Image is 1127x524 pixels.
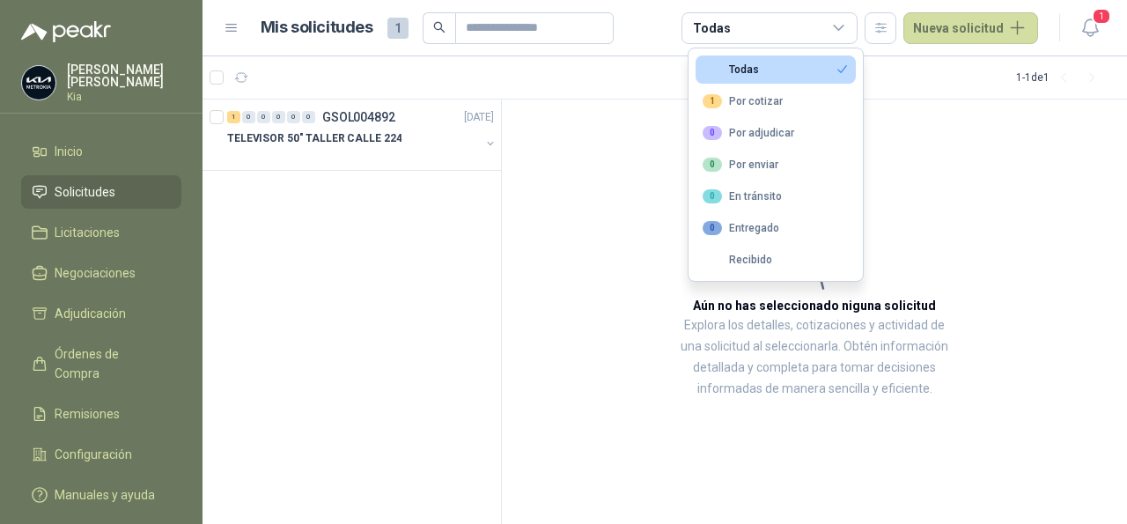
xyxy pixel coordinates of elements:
span: Negociaciones [55,263,136,283]
div: Todas [693,18,730,38]
div: Por enviar [703,158,778,172]
button: 1 [1074,12,1106,44]
img: Logo peakr [21,21,111,42]
p: [DATE] [464,109,494,126]
div: 0 [703,158,722,172]
a: Solicitudes [21,175,181,209]
p: Explora los detalles, cotizaciones y actividad de una solicitud al seleccionarla. Obtén informaci... [678,315,951,400]
a: Inicio [21,135,181,168]
div: 0 [703,189,722,203]
div: Por cotizar [703,94,783,108]
button: Todas [696,55,856,84]
div: En tránsito [703,189,782,203]
div: 1 [227,111,240,123]
div: 0 [287,111,300,123]
span: Manuales y ayuda [55,485,155,505]
button: Recibido [696,246,856,274]
p: Kia [67,92,181,102]
a: 1 0 0 0 0 0 GSOL004892[DATE] TELEVISOR 50" TALLER CALLE 224 [227,107,497,163]
span: 1 [1092,8,1111,25]
button: 0Por enviar [696,151,856,179]
span: Solicitudes [55,182,115,202]
div: 1 [703,94,722,108]
span: search [433,21,446,33]
button: 0Por adjudicar [696,119,856,147]
div: 0 [272,111,285,123]
span: Adjudicación [55,304,126,323]
p: GSOL004892 [322,111,395,123]
div: Por adjudicar [703,126,794,140]
a: Licitaciones [21,216,181,249]
a: Negociaciones [21,256,181,290]
div: 0 [257,111,270,123]
h3: Aún no has seleccionado niguna solicitud [693,296,936,315]
div: 0 [242,111,255,123]
button: Nueva solicitud [903,12,1038,44]
div: 0 [302,111,315,123]
div: 1 - 1 de 1 [1016,63,1106,92]
span: Inicio [55,142,83,161]
p: TELEVISOR 50" TALLER CALLE 224 [227,130,401,147]
a: Remisiones [21,397,181,431]
div: 0 [703,126,722,140]
img: Company Logo [22,66,55,100]
a: Órdenes de Compra [21,337,181,390]
span: Licitaciones [55,223,120,242]
p: [PERSON_NAME] [PERSON_NAME] [67,63,181,88]
a: Configuración [21,438,181,471]
a: Adjudicación [21,297,181,330]
a: Manuales y ayuda [21,478,181,512]
span: 1 [387,18,409,39]
span: Configuración [55,445,132,464]
span: Órdenes de Compra [55,344,165,383]
div: Entregado [703,221,779,235]
div: Todas [703,63,759,76]
span: Remisiones [55,404,120,424]
div: Recibido [703,254,772,266]
div: 0 [703,221,722,235]
h1: Mis solicitudes [261,15,373,41]
button: 1Por cotizar [696,87,856,115]
button: 0En tránsito [696,182,856,210]
button: 0Entregado [696,214,856,242]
